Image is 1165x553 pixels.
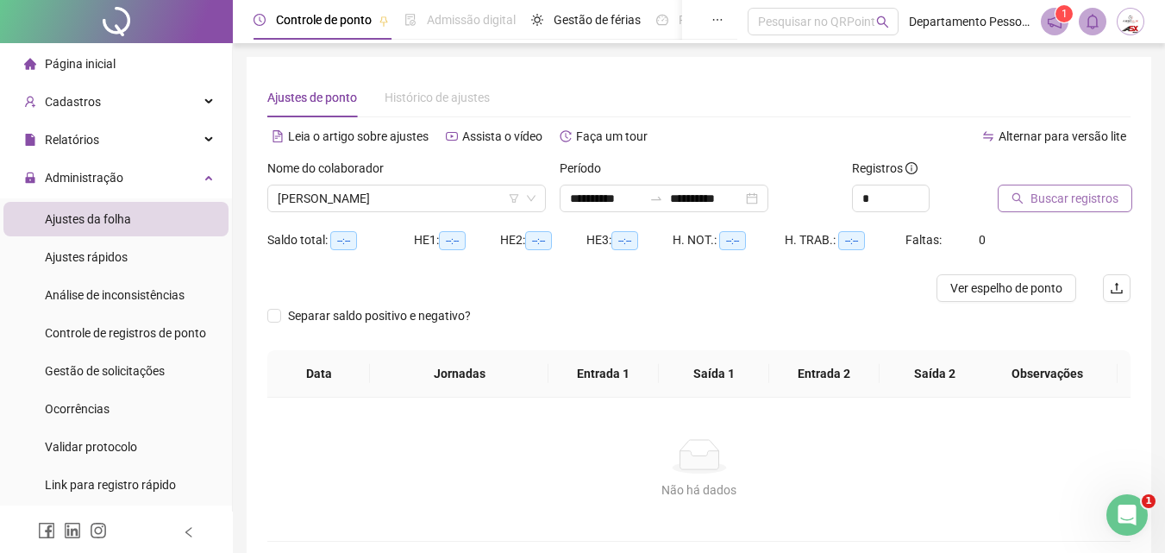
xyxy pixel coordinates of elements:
[446,130,458,142] span: youtube
[586,230,673,250] div: HE 3:
[785,230,905,250] div: H. TRAB.:
[427,13,516,27] span: Admissão digital
[45,212,131,226] span: Ajustes da folha
[45,326,206,340] span: Controle de registros de ponto
[276,13,372,27] span: Controle de ponto
[45,440,137,454] span: Validar protocolo
[548,350,659,398] th: Entrada 1
[611,231,638,250] span: --:--
[45,133,99,147] span: Relatórios
[24,58,36,70] span: home
[852,159,918,178] span: Registros
[254,14,266,26] span: clock-circle
[1110,281,1124,295] span: upload
[711,14,723,26] span: ellipsis
[1142,494,1156,508] span: 1
[183,526,195,538] span: left
[560,130,572,142] span: history
[999,129,1126,143] span: Alternar para versão lite
[649,192,663,205] span: to
[719,231,746,250] span: --:--
[876,16,889,28] span: search
[769,350,880,398] th: Entrada 2
[576,129,648,143] span: Faça um tour
[370,350,548,398] th: Jornadas
[1012,192,1024,204] span: search
[905,233,944,247] span: Faltas:
[659,350,769,398] th: Saída 1
[880,350,990,398] th: Saída 2
[525,231,552,250] span: --:--
[554,13,641,27] span: Gestão de férias
[500,230,586,250] div: HE 2:
[45,250,128,264] span: Ajustes rápidos
[45,478,176,492] span: Link para registro rápido
[1055,5,1073,22] sup: 1
[439,231,466,250] span: --:--
[267,350,370,398] th: Data
[45,95,101,109] span: Cadastros
[288,481,1110,500] div: Não há dados
[462,129,542,143] span: Assista o vídeo
[281,306,478,325] span: Separar saldo positivo e negativo?
[509,193,519,204] span: filter
[267,159,395,178] label: Nome do colaborador
[278,185,536,211] span: GABRIEL MATOS FERRAZ DA SILVA
[673,230,785,250] div: H. NOT.:
[385,91,490,104] span: Histórico de ajustes
[272,130,284,142] span: file-text
[267,91,357,104] span: Ajustes de ponto
[45,171,123,185] span: Administração
[330,231,357,250] span: --:--
[1118,9,1143,35] img: 54126
[531,14,543,26] span: sun
[288,129,429,143] span: Leia o artigo sobre ajustes
[560,159,612,178] label: Período
[909,12,1030,31] span: Departamento Pessoal - [PERSON_NAME]
[982,130,994,142] span: swap
[1062,8,1068,20] span: 1
[24,134,36,146] span: file
[998,185,1132,212] button: Buscar registros
[979,233,986,247] span: 0
[38,522,55,539] span: facebook
[1085,14,1100,29] span: bell
[649,192,663,205] span: swap-right
[991,364,1104,383] span: Observações
[905,162,918,174] span: info-circle
[45,402,110,416] span: Ocorrências
[1106,494,1148,536] iframe: Intercom live chat
[379,16,389,26] span: pushpin
[526,193,536,204] span: down
[1030,189,1118,208] span: Buscar registros
[404,14,417,26] span: file-done
[45,364,165,378] span: Gestão de solicitações
[950,279,1062,298] span: Ver espelho de ponto
[45,288,185,302] span: Análise de inconsistências
[656,14,668,26] span: dashboard
[936,274,1076,302] button: Ver espelho de ponto
[679,13,746,27] span: Painel do DP
[90,522,107,539] span: instagram
[267,230,414,250] div: Saldo total:
[45,57,116,71] span: Página inicial
[24,172,36,184] span: lock
[977,350,1118,398] th: Observações
[1047,14,1062,29] span: notification
[414,230,500,250] div: HE 1:
[838,231,865,250] span: --:--
[24,96,36,108] span: user-add
[64,522,81,539] span: linkedin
